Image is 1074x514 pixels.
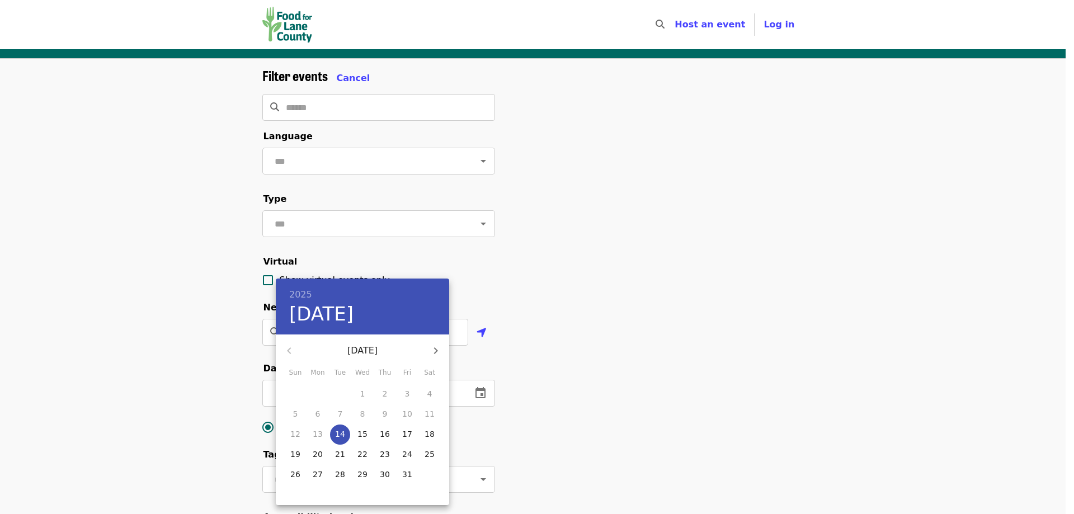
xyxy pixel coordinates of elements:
[290,469,300,480] p: 26
[335,428,345,440] p: 14
[420,445,440,465] button: 25
[303,344,422,357] p: [DATE]
[335,469,345,480] p: 28
[289,287,312,303] button: 2025
[330,445,350,465] button: 21
[313,469,323,480] p: 27
[375,367,395,379] span: Thu
[375,425,395,445] button: 16
[330,465,350,485] button: 28
[285,465,305,485] button: 26
[397,445,417,465] button: 24
[397,367,417,379] span: Fri
[397,425,417,445] button: 17
[313,449,323,460] p: 20
[352,445,373,465] button: 22
[375,445,395,465] button: 23
[357,469,368,480] p: 29
[402,449,412,460] p: 24
[380,469,390,480] p: 30
[425,428,435,440] p: 18
[375,465,395,485] button: 30
[289,303,354,326] button: [DATE]
[380,449,390,460] p: 23
[420,425,440,445] button: 18
[357,428,368,440] p: 15
[352,465,373,485] button: 29
[308,465,328,485] button: 27
[308,445,328,465] button: 20
[330,425,350,445] button: 14
[420,367,440,379] span: Sat
[352,425,373,445] button: 15
[352,367,373,379] span: Wed
[397,465,417,485] button: 31
[402,428,412,440] p: 17
[285,445,305,465] button: 19
[290,449,300,460] p: 19
[335,449,345,460] p: 21
[402,469,412,480] p: 31
[380,428,390,440] p: 16
[285,367,305,379] span: Sun
[425,449,435,460] p: 25
[330,367,350,379] span: Tue
[308,367,328,379] span: Mon
[357,449,368,460] p: 22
